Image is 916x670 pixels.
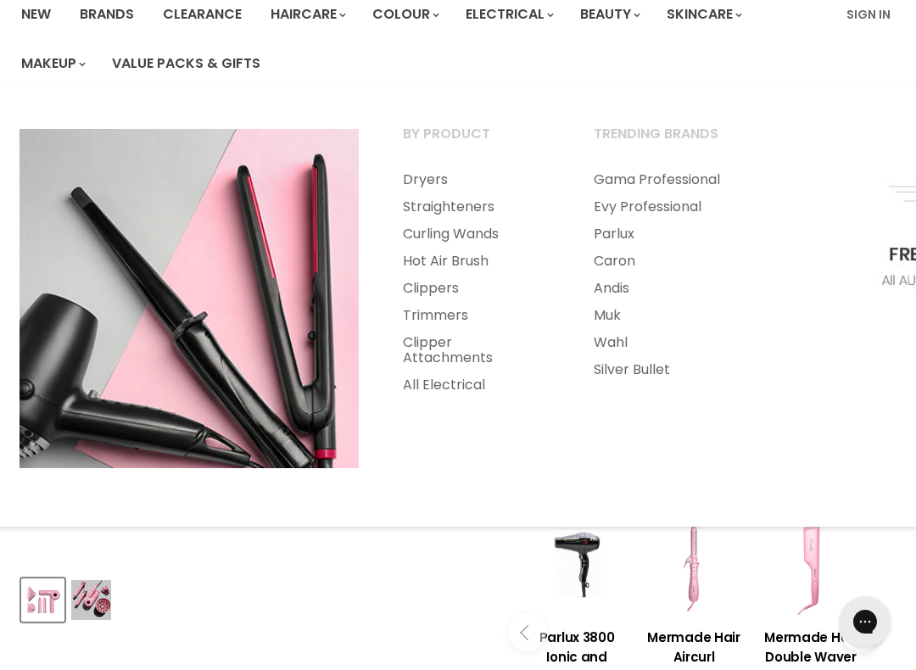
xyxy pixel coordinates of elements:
button: Mermade Hair M Ionic Hair Dryer [70,578,113,622]
ul: Main menu [382,166,569,399]
img: Mermade Hair M Ionic Hair Dryer [23,580,63,620]
h3: Mermade Hair Double Waver [761,628,861,667]
a: All Electrical [382,371,569,399]
a: Gama Professional [572,166,760,193]
a: Straighteners [382,193,569,221]
a: Caron [572,248,760,275]
a: Silver Bullet [572,356,760,383]
img: Mermade Hair M Ionic Hair Dryer [71,580,111,620]
iframe: Gorgias live chat messenger [831,590,899,653]
a: Muk [572,302,760,329]
a: Trending Brands [572,120,760,163]
button: Mermade Hair M Ionic Hair Dryer [21,578,64,622]
a: Andis [572,275,760,302]
a: Trimmers [382,302,569,329]
h3: Mermade Hair Aircurl [644,628,744,667]
a: Curling Wands [382,221,569,248]
a: Wahl [572,329,760,356]
div: Product thumbnails [19,573,473,622]
a: Parlux [572,221,760,248]
a: Value Packs & Gifts [99,46,273,81]
a: Hot Air Brush [382,248,569,275]
a: Makeup [8,46,96,81]
a: Clipper Attachments [382,329,569,371]
ul: Main menu [572,166,760,383]
a: By Product [382,120,569,163]
a: Evy Professional [572,193,760,221]
a: Dryers [382,166,569,193]
a: Clippers [382,275,569,302]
